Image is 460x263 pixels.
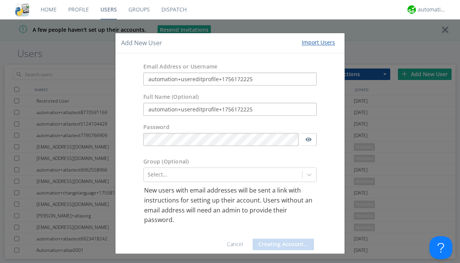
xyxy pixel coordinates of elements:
[121,39,162,47] h4: Add New User
[143,63,217,71] label: Email Address or Username
[143,73,317,86] input: e.g. email@address.com, Housekeeping1
[143,158,189,166] label: Group (Optional)
[144,186,316,225] p: New users with email addresses will be sent a link with instructions for setting up their account...
[418,6,447,13] div: automation+atlas
[253,238,314,250] button: Creating Account...
[15,3,29,16] img: cddb5a64eb264b2086981ab96f4c1ba7
[143,103,317,116] input: Julie Appleseed
[407,5,416,14] img: d2d01cd9b4174d08988066c6d424eccd
[143,93,199,101] label: Full Name (Optional)
[302,39,335,46] div: Import Users
[227,240,243,248] a: Cancel
[143,124,169,131] label: Password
